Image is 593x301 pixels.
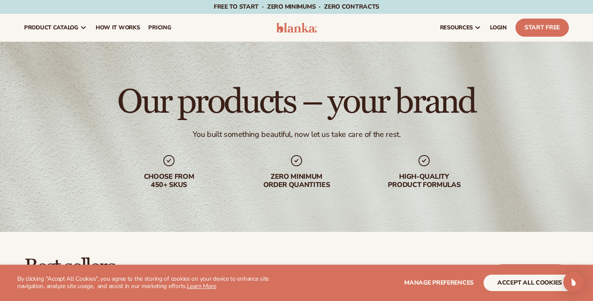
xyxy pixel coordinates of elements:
[24,24,78,31] span: product catalog
[484,275,576,291] button: accept all cookies
[96,24,140,31] span: How It Works
[241,173,352,189] div: Zero minimum order quantities
[563,272,584,292] div: Open Intercom Messenger
[369,173,479,189] div: High-quality product formulas
[144,14,175,41] a: pricing
[214,3,379,11] span: Free to start · ZERO minimums · ZERO contracts
[404,275,474,291] button: Manage preferences
[515,19,569,37] a: Start Free
[187,282,216,290] a: Learn More
[17,276,298,290] p: By clicking "Accept All Cookies", you agree to the storing of cookies on your device to enhance s...
[20,14,91,41] a: product catalog
[490,24,507,31] span: LOGIN
[276,22,317,33] img: logo
[114,173,224,189] div: Choose from 450+ Skus
[148,24,171,31] span: pricing
[440,24,473,31] span: resources
[24,256,254,279] h2: Best sellers
[436,14,486,41] a: resources
[91,14,144,41] a: How It Works
[193,130,401,139] div: You built something beautiful, now let us take care of the rest.
[486,14,511,41] a: LOGIN
[117,85,475,119] h1: Our products – your brand
[404,279,474,287] span: Manage preferences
